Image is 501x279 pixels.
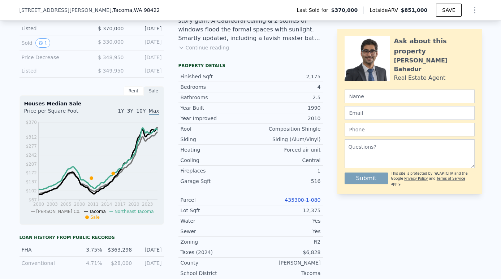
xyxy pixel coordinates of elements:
div: Finished Sqft [181,73,251,80]
tspan: 2003 [47,202,58,207]
tspan: $242 [26,153,37,158]
div: 4.71% [77,260,102,267]
div: Year Improved [181,115,251,122]
tspan: 2011 [87,202,99,207]
button: SAVE [436,4,461,17]
a: 435300-1-080 [285,197,320,203]
tspan: $102 [26,188,37,193]
div: Price Decrease [22,54,86,61]
div: Sewer [181,228,251,235]
div: Tacoma [251,270,321,277]
div: $363,298 [107,246,132,253]
div: School District [181,270,251,277]
div: Loan history from public records [20,235,164,240]
tspan: 2005 [60,202,71,207]
div: Cooling [181,157,251,164]
div: Year Built [181,104,251,112]
tspan: 2020 [128,202,139,207]
div: R2 [251,238,321,245]
div: Real Estate Agent [394,74,446,82]
span: Lotside ARV [370,6,401,14]
div: Lot Sqft [181,207,251,214]
tspan: 2017 [115,202,126,207]
tspan: $137 [26,179,37,184]
span: [STREET_ADDRESS][PERSON_NAME] [20,6,112,14]
input: Phone [345,123,475,136]
div: 4 [251,83,321,91]
div: Listed [22,25,86,32]
div: Sale [144,86,164,96]
div: Yes [251,217,321,224]
div: [DATE] [130,54,162,61]
div: $6,828 [251,249,321,256]
button: View historical data [35,38,51,48]
tspan: $277 [26,144,37,149]
div: Taxes (2024) [181,249,251,256]
tspan: $312 [26,135,37,140]
span: Northeast Tacoma [115,209,154,214]
div: [PERSON_NAME] [251,259,321,266]
div: 1 [251,167,321,174]
div: Water [181,217,251,224]
tspan: $207 [26,162,37,167]
div: Houses Median Sale [24,100,159,107]
input: Email [345,106,475,120]
div: 2,175 [251,73,321,80]
div: FHA [22,246,73,253]
span: Max [149,108,159,115]
span: , WA 98422 [132,7,160,13]
span: $ 349,950 [98,68,124,74]
div: Rent [124,86,144,96]
span: $ 330,000 [98,39,124,45]
tspan: 2014 [101,202,112,207]
button: Continue reading [178,44,229,51]
div: Siding [181,136,251,143]
div: Conventional [22,260,73,267]
div: 3.75% [77,246,102,253]
span: , Tacoma [112,6,160,14]
div: This site is protected by reCAPTCHA and the Google and apply. [391,171,474,187]
div: [DATE] [136,260,161,267]
div: Ask about this property [394,36,475,56]
div: 12,375 [251,207,321,214]
div: 516 [251,178,321,185]
div: 2010 [251,115,321,122]
div: Forced air unit [251,146,321,153]
div: Composition Shingle [251,125,321,132]
span: Tacoma [89,209,106,214]
span: $ 348,950 [98,55,124,60]
span: [PERSON_NAME] Co. [36,209,81,214]
div: 1990 [251,104,321,112]
div: Central [251,157,321,164]
button: Show Options [467,3,482,17]
span: $ 370,000 [98,26,124,31]
div: 2.5 [251,94,321,101]
span: 10Y [136,108,146,114]
tspan: 2023 [142,202,153,207]
tspan: 2008 [74,202,85,207]
div: Bathrooms [181,94,251,101]
tspan: $172 [26,170,37,175]
div: Siding (Alum/Vinyl) [251,136,321,143]
div: Parcel [181,196,251,204]
div: [DATE] [130,38,162,48]
div: Fireplaces [181,167,251,174]
div: Roof [181,125,251,132]
span: 1Y [118,108,124,114]
div: [DATE] [130,67,162,74]
div: Garage Sqft [181,178,251,185]
div: Sold [22,38,86,48]
a: Terms of Service [437,176,465,180]
div: Price per Square Foot [24,107,92,119]
a: Privacy Policy [404,176,428,180]
span: $851,000 [401,7,428,13]
div: [DATE] [136,246,161,253]
input: Name [345,90,475,103]
tspan: $370 [26,120,37,125]
div: [PERSON_NAME] Bahadur [394,56,475,74]
tspan: 2000 [33,202,44,207]
div: Property details [178,63,323,69]
button: Submit [345,173,388,184]
div: [DATE] [130,25,162,32]
span: Last Sold for [297,6,331,14]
